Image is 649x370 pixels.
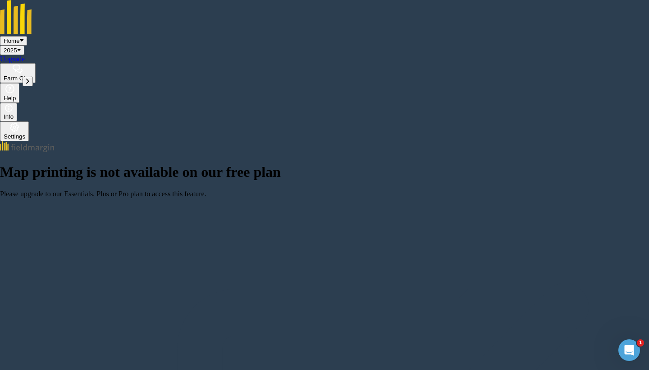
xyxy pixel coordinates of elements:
span: Home [4,37,20,44]
img: A question mark icon [5,84,15,93]
img: svg+xml;base64,PHN2ZyB4bWxucz0iaHR0cDovL3d3dy53My5vcmcvMjAwMC9zdmciIHdpZHRoPSIxNyIgaGVpZ2h0PSIxNy... [5,104,13,112]
img: A cog icon [9,123,20,132]
div: Info [4,113,14,120]
div: Settings [4,133,25,140]
span: 2025 [4,47,17,54]
div: Help [4,95,16,102]
span: 1 [637,339,644,347]
img: Two speech bubbles overlapping with the left bubble in the forefront [12,65,23,74]
iframe: Intercom live chat [618,339,640,361]
div: Farm Chat [4,75,32,82]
